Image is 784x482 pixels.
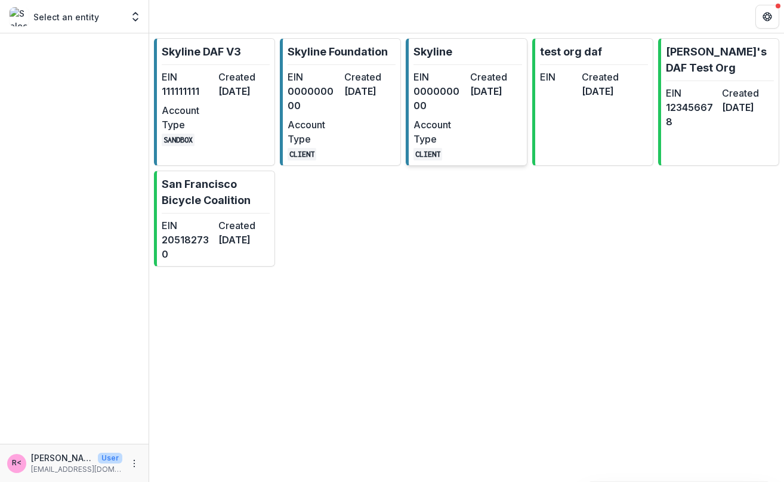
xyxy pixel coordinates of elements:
dt: Created [470,70,522,84]
dd: [DATE] [344,84,396,98]
dd: [DATE] [470,84,522,98]
button: Get Help [755,5,779,29]
dt: Created [582,70,619,84]
p: Select an entity [33,11,99,23]
div: Rose Brookhouse <rose@skylinefoundation.org> [12,459,21,467]
a: San Francisco Bicycle CoalitionEIN205182730Created[DATE] [154,171,275,267]
dt: Created [218,70,270,84]
a: [PERSON_NAME]'s DAF Test OrgEIN123456678Created[DATE] [658,38,779,166]
dt: Account Type [288,118,339,146]
a: Skyline FoundationEIN000000000Created[DATE]Account TypeCLIENT [280,38,401,166]
dt: Account Type [162,103,214,132]
dt: Created [344,70,396,84]
p: [PERSON_NAME] <[PERSON_NAME][EMAIL_ADDRESS][DOMAIN_NAME]> [31,452,93,464]
dt: Created [218,218,270,233]
p: Skyline DAF V3 [162,44,241,60]
p: San Francisco Bicycle Coalition [162,176,270,208]
p: [PERSON_NAME]'s DAF Test Org [666,44,774,76]
p: [EMAIL_ADDRESS][DOMAIN_NAME] [31,464,122,475]
dd: 205182730 [162,233,214,261]
button: More [127,456,141,471]
dd: 111111111 [162,84,214,98]
dt: EIN [288,70,339,84]
code: CLIENT [288,148,316,160]
code: CLIENT [413,148,442,160]
dd: 000000000 [288,84,339,113]
dt: Created [722,86,774,100]
p: Skyline [413,44,452,60]
dd: 000000000 [413,84,465,113]
dd: [DATE] [722,100,774,115]
a: test org dafEINCreated[DATE] [532,38,653,166]
dd: [DATE] [218,233,270,247]
p: test org daf [540,44,602,60]
img: Select an entity [10,7,29,26]
dt: Account Type [413,118,465,146]
dd: [DATE] [582,84,619,98]
p: Skyline Foundation [288,44,388,60]
dt: EIN [413,70,465,84]
dd: [DATE] [218,84,270,98]
code: SANDBOX [162,134,195,146]
dt: EIN [666,86,718,100]
dt: EIN [162,70,214,84]
button: Open entity switcher [127,5,144,29]
a: SkylineEIN000000000Created[DATE]Account TypeCLIENT [406,38,527,166]
dd: 123456678 [666,100,718,129]
dt: EIN [162,218,214,233]
dt: EIN [540,70,577,84]
a: Skyline DAF V3EIN111111111Created[DATE]Account TypeSANDBOX [154,38,275,166]
p: User [98,453,122,464]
